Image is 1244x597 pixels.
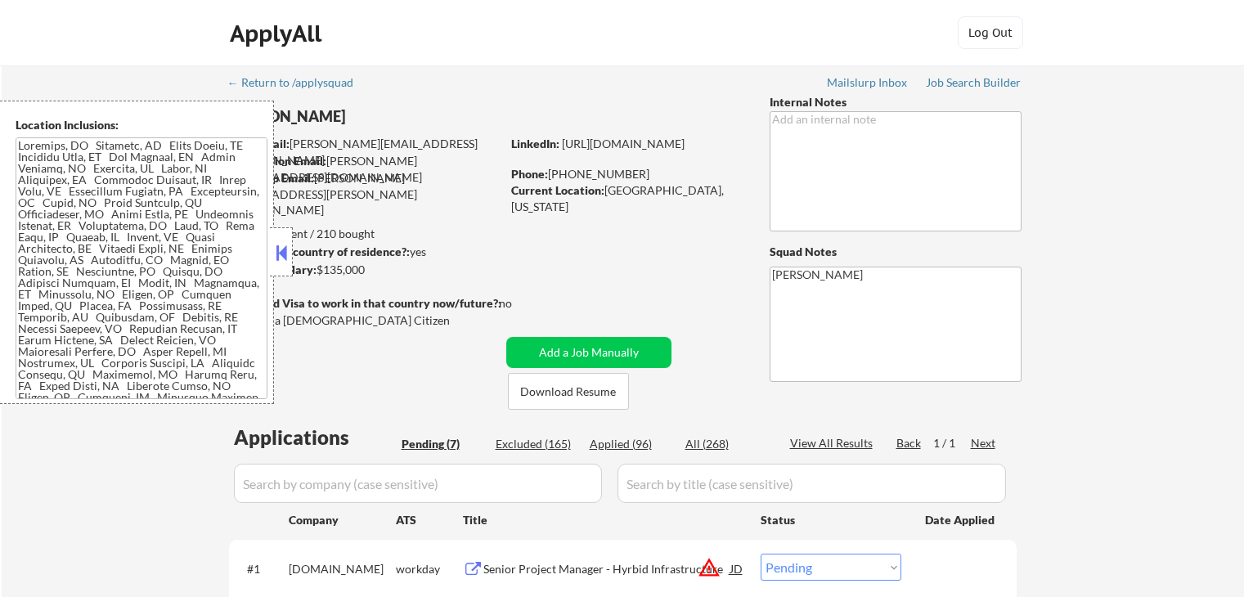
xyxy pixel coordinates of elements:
[228,245,410,258] strong: Can work in country of residence?:
[247,561,276,577] div: #1
[511,182,743,214] div: [GEOGRAPHIC_DATA], [US_STATE]
[229,312,505,329] div: Yes, I am a [DEMOGRAPHIC_DATA] Citizen
[402,436,483,452] div: Pending (7)
[230,20,326,47] div: ApplyAll
[770,244,1022,260] div: Squad Notes
[729,554,745,583] div: JD
[396,512,463,528] div: ATS
[227,76,369,92] a: ← Return to /applysquad
[229,106,565,127] div: [PERSON_NAME]
[289,512,396,528] div: Company
[506,337,671,368] button: Add a Job Manually
[463,512,745,528] div: Title
[227,77,369,88] div: ← Return to /applysquad
[511,166,743,182] div: [PHONE_NUMBER]
[958,16,1023,49] button: Log Out
[926,76,1022,92] a: Job Search Builder
[396,561,463,577] div: workday
[925,512,997,528] div: Date Applied
[511,137,559,150] strong: LinkedIn:
[511,183,604,197] strong: Current Location:
[790,435,878,451] div: View All Results
[228,244,496,260] div: yes
[499,295,546,312] div: no
[761,505,901,534] div: Status
[234,464,602,503] input: Search by company (case sensitive)
[229,170,501,218] div: [PERSON_NAME][EMAIL_ADDRESS][PERSON_NAME][DOMAIN_NAME]
[770,94,1022,110] div: Internal Notes
[590,436,671,452] div: Applied (96)
[496,436,577,452] div: Excluded (165)
[511,167,548,181] strong: Phone:
[483,561,730,577] div: Senior Project Manager - Hyrbid Infrastructure
[230,136,501,168] div: [PERSON_NAME][EMAIL_ADDRESS][DOMAIN_NAME]
[618,464,1006,503] input: Search by title (case sensitive)
[228,226,501,242] div: 96 sent / 210 bought
[933,435,971,451] div: 1 / 1
[971,435,997,451] div: Next
[289,561,396,577] div: [DOMAIN_NAME]
[228,262,501,278] div: $135,000
[229,296,501,310] strong: Will need Visa to work in that country now/future?:
[16,117,267,133] div: Location Inclusions:
[827,76,909,92] a: Mailslurp Inbox
[234,428,396,447] div: Applications
[926,77,1022,88] div: Job Search Builder
[230,153,501,185] div: [PERSON_NAME][EMAIL_ADDRESS][DOMAIN_NAME]
[827,77,909,88] div: Mailslurp Inbox
[562,137,685,150] a: [URL][DOMAIN_NAME]
[896,435,923,451] div: Back
[508,373,629,410] button: Download Resume
[685,436,767,452] div: All (268)
[698,556,721,579] button: warning_amber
